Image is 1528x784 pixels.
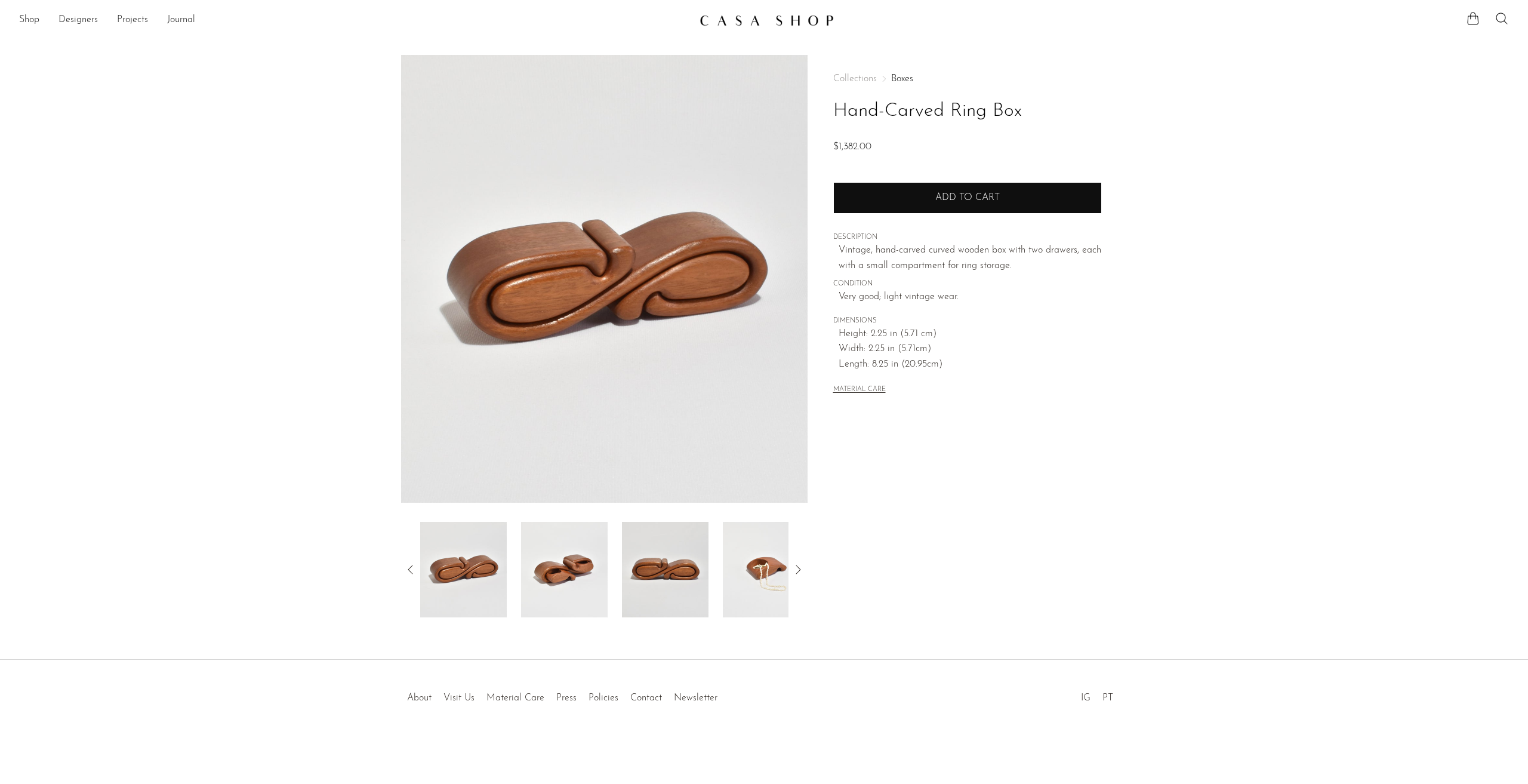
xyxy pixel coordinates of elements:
[935,193,1000,202] span: Add to cart
[19,10,690,30] ul: NEW HEADER MENU
[1102,693,1113,703] a: PT
[1075,684,1119,706] ul: Social Medias
[833,279,1102,290] span: CONDITION
[58,13,98,28] a: Designers
[839,357,1102,373] span: Length: 8.25 in (20.95cm)
[891,74,913,84] a: Boxes
[1081,693,1090,703] a: IG
[19,13,39,28] a: Shop
[401,55,808,503] img: Hand-Carved Ring Box
[19,10,690,30] nav: Desktop navigation
[486,693,544,703] a: Material Care
[833,142,871,152] span: $1,382.00
[167,13,195,28] a: Journal
[622,522,708,617] img: Hand-Carved Ring Box
[839,342,1102,357] span: Width: 2.25 in (5.71cm)
[420,522,507,617] img: Hand-Carved Ring Box
[443,693,475,703] a: Visit Us
[630,693,662,703] a: Contact
[723,522,809,617] img: Hand-Carved Ring Box
[407,693,432,703] a: About
[833,386,886,395] button: MATERIAL CARE
[589,693,618,703] a: Policies
[556,693,577,703] a: Press
[833,74,877,84] span: Collections
[833,232,1102,243] span: DESCRIPTION
[833,182,1102,213] button: Add to cart
[833,74,1102,84] nav: Breadcrumbs
[521,522,608,617] img: Hand-Carved Ring Box
[839,327,1102,342] span: Height: 2.25 in (5.71 cm)
[839,243,1102,273] p: Vintage, hand-carved curved wooden box with two drawers, each with a small compartment for ring s...
[833,96,1102,127] h1: Hand-Carved Ring Box
[839,290,1102,305] span: Very good; light vintage wear.
[401,684,723,706] ul: Quick links
[117,13,148,28] a: Projects
[833,316,1102,327] span: DIMENSIONS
